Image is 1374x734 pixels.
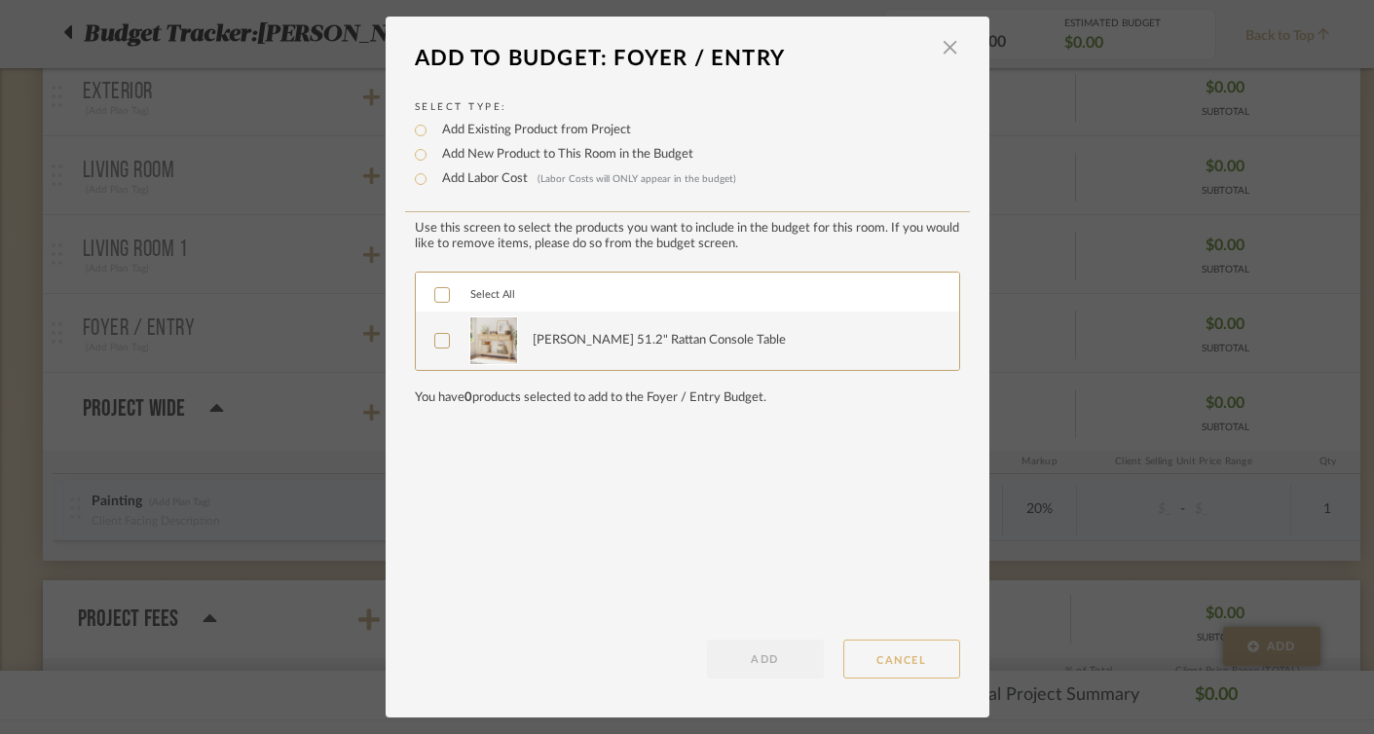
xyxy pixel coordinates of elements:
span: 0 [464,391,472,404]
label: Add New Product to This Room in the Budget [432,145,693,165]
div: You have products selected to add to the Foyer / Entry Budget. [415,390,960,406]
button: CANCEL [843,640,960,679]
span: (Labor Costs will ONLY appear in the budget) [538,174,736,184]
span: Select All [470,289,515,300]
div: [PERSON_NAME] 51.2" Rattan Console Table [533,331,786,350]
label: Add Existing Product from Project [432,121,631,140]
label: Add Labor Cost [432,169,736,189]
img: 289781ee-8b2a-446c-8c7d-cc1d04cdaba7_50x50.jpg [469,316,518,365]
div: Use this screen to select the products you want to include in the budget for this room. If you wo... [415,221,960,252]
label: Select Type: [415,100,960,115]
button: Close [931,37,970,58]
div: Add To Budget: Foyer / Entry [415,37,931,80]
button: ADD [707,640,824,679]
